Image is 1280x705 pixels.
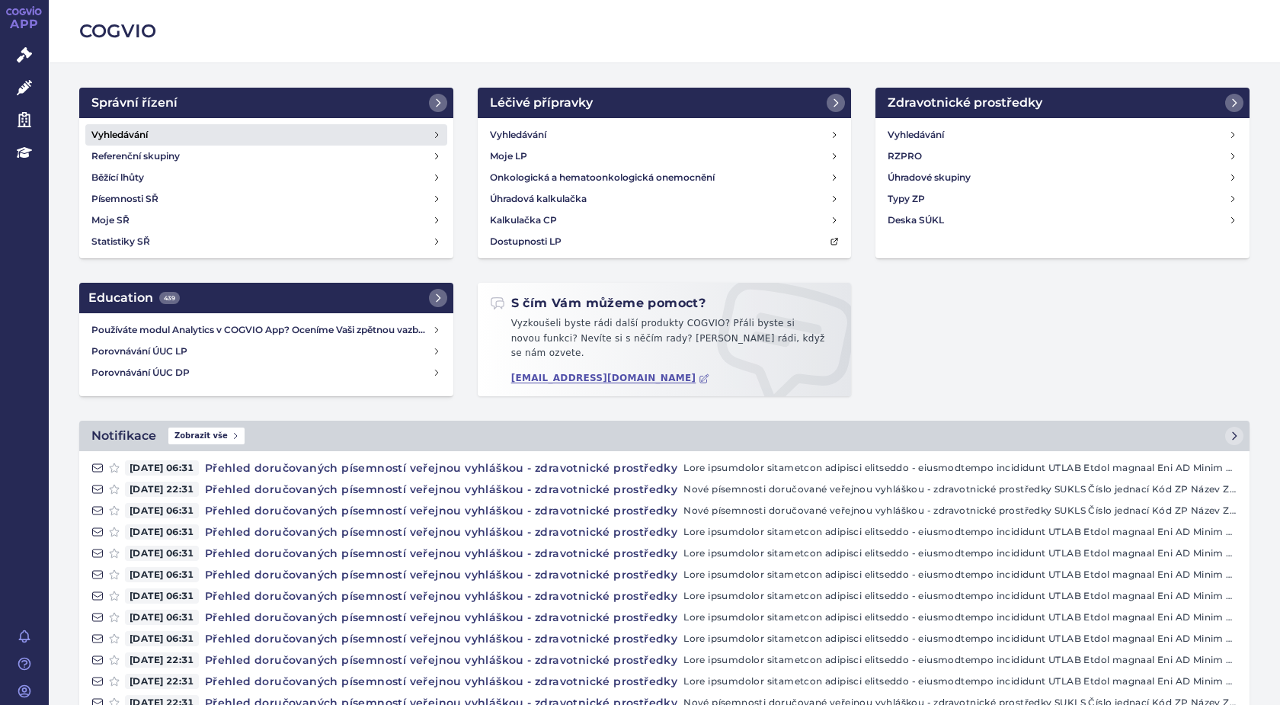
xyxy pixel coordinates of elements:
[199,652,683,668] h4: Přehled doručovaných písemností veřejnou vyhláškou - zdravotnické prostředky
[125,588,199,604] span: [DATE] 06:31
[882,210,1243,231] a: Deska SÚKL
[125,546,199,561] span: [DATE] 06:31
[199,631,683,646] h4: Přehled doručovaných písemností veřejnou vyhláškou - zdravotnické prostředky
[478,88,852,118] a: Léčivé přípravky
[91,149,180,164] h4: Referenční skupiny
[490,191,587,207] h4: Úhradová kalkulačka
[484,167,846,188] a: Onkologická a hematoonkologická onemocnění
[683,652,1237,668] p: Lore ipsumdolor sitametcon adipisci elitseddo - eiusmodtempo incididunt UTLAB Etdol magnaal Eni A...
[91,365,432,380] h4: Porovnávání ÚUC DP
[91,344,432,359] h4: Porovnávání ÚUC LP
[683,588,1237,604] p: Lore ipsumdolor sitametcon adipisci elitseddo - eiusmodtempo incididunt UTLAB Etdol magnaal Eni A...
[88,289,180,307] h2: Education
[683,546,1237,561] p: Lore ipsumdolor sitametcon adipisci elitseddo - eiusmodtempo incididunt UTLAB Etdol magnaal Eni A...
[125,460,199,476] span: [DATE] 06:31
[484,188,846,210] a: Úhradová kalkulačka
[91,427,156,445] h2: Notifikace
[484,124,846,146] a: Vyhledávání
[484,210,846,231] a: Kalkulačka CP
[882,188,1243,210] a: Typy ZP
[91,213,130,228] h4: Moje SŘ
[683,567,1237,582] p: Lore ipsumdolor sitametcon adipisci elitseddo - eiusmodtempo incididunt UTLAB Etdol magnaal Eni A...
[490,127,546,143] h4: Vyhledávání
[125,631,199,646] span: [DATE] 06:31
[91,322,432,338] h4: Používáte modul Analytics v COGVIO App? Oceníme Vaši zpětnou vazbu!
[199,503,683,518] h4: Přehled doručovaných písemností veřejnou vyhláškou - zdravotnické prostředky
[875,88,1250,118] a: Zdravotnické prostředky
[125,610,199,625] span: [DATE] 06:31
[882,167,1243,188] a: Úhradové skupiny
[168,428,245,444] span: Zobrazit vše
[888,170,971,185] h4: Úhradové skupiny
[888,94,1042,112] h2: Zdravotnické prostředky
[159,292,180,304] span: 439
[125,482,199,497] span: [DATE] 22:31
[683,482,1237,497] p: Nové písemnosti doručované veřejnou vyhláškou - zdravotnické prostředky SUKLS Číslo jednací Kód Z...
[490,234,562,249] h4: Dostupnosti LP
[683,524,1237,540] p: Lore ipsumdolor sitametcon adipisci elitseddo - eiusmodtempo incididunt UTLAB Etdol magnaal Eni A...
[125,503,199,518] span: [DATE] 06:31
[125,524,199,540] span: [DATE] 06:31
[490,170,715,185] h4: Onkologická a hematoonkologická onemocnění
[85,319,447,341] a: Používáte modul Analytics v COGVIO App? Oceníme Vaši zpětnou vazbu!
[683,503,1237,518] p: Nové písemnosti doručované veřejnou vyhláškou - zdravotnické prostředky SUKLS Číslo jednací Kód Z...
[79,88,453,118] a: Správní řízení
[484,146,846,167] a: Moje LP
[683,631,1237,646] p: Lore ipsumdolor sitametcon adipisci elitseddo - eiusmodtempo incididunt UTLAB Etdol magnaal Eni A...
[125,652,199,668] span: [DATE] 22:31
[85,146,447,167] a: Referenční skupiny
[85,362,447,383] a: Porovnávání ÚUC DP
[888,149,922,164] h4: RZPRO
[91,191,158,207] h4: Písemnosti SŘ
[199,588,683,604] h4: Přehled doručovaných písemností veřejnou vyhláškou - zdravotnické prostředky
[79,421,1250,451] a: NotifikaceZobrazit vše
[888,127,944,143] h4: Vyhledávání
[199,674,683,689] h4: Přehled doručovaných písemností veřejnou vyhláškou - zdravotnické prostředky
[199,460,683,476] h4: Přehled doručovaných písemností veřejnou vyhláškou - zdravotnické prostředky
[85,231,447,252] a: Statistiky SŘ
[490,94,593,112] h2: Léčivé přípravky
[85,188,447,210] a: Písemnosti SŘ
[490,149,527,164] h4: Moje LP
[91,170,144,185] h4: Běžící lhůty
[91,234,150,249] h4: Statistiky SŘ
[79,283,453,313] a: Education439
[85,341,447,362] a: Porovnávání ÚUC LP
[199,482,683,497] h4: Přehled doručovaných písemností veřejnou vyhláškou - zdravotnické prostředky
[490,316,840,367] p: Vyzkoušeli byste rádi další produkty COGVIO? Přáli byste si novou funkci? Nevíte si s něčím rady?...
[199,524,683,540] h4: Přehled doručovaných písemností veřejnou vyhláškou - zdravotnické prostředky
[199,546,683,561] h4: Přehled doručovaných písemností veřejnou vyhláškou - zdravotnické prostředky
[683,460,1237,476] p: Lore ipsumdolor sitametcon adipisci elitseddo - eiusmodtempo incididunt UTLAB Etdol magnaal Eni A...
[882,146,1243,167] a: RZPRO
[125,567,199,582] span: [DATE] 06:31
[85,167,447,188] a: Běžící lhůty
[79,18,1250,44] h2: COGVIO
[683,610,1237,625] p: Lore ipsumdolor sitametcon adipisci elitseddo - eiusmodtempo incididunt UTLAB Etdol magnaal Eni A...
[888,213,944,228] h4: Deska SÚKL
[683,674,1237,689] p: Lore ipsumdolor sitametcon adipisci elitseddo - eiusmodtempo incididunt UTLAB Etdol magnaal Eni A...
[490,295,706,312] h2: S čím Vám můžeme pomoct?
[91,94,178,112] h2: Správní řízení
[91,127,148,143] h4: Vyhledávání
[199,567,683,582] h4: Přehled doručovaných písemností veřejnou vyhláškou - zdravotnické prostředky
[888,191,925,207] h4: Typy ZP
[882,124,1243,146] a: Vyhledávání
[125,674,199,689] span: [DATE] 22:31
[490,213,557,228] h4: Kalkulačka CP
[511,373,710,384] a: [EMAIL_ADDRESS][DOMAIN_NAME]
[85,124,447,146] a: Vyhledávání
[484,231,846,252] a: Dostupnosti LP
[85,210,447,231] a: Moje SŘ
[199,610,683,625] h4: Přehled doručovaných písemností veřejnou vyhláškou - zdravotnické prostředky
